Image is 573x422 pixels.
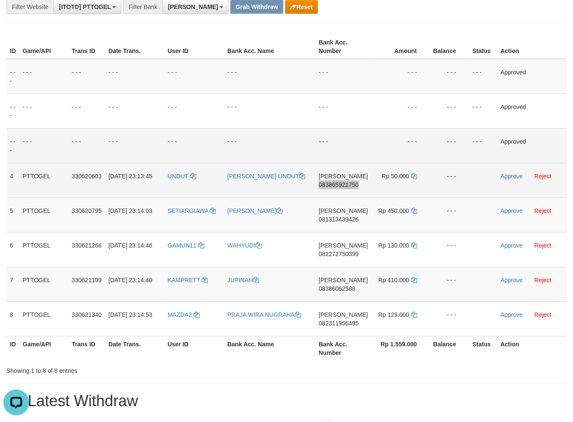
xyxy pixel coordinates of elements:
[497,94,567,128] td: Approved
[6,94,19,128] td: - - -
[167,173,188,180] span: UNDUT
[319,216,358,223] span: Copy 081313439426 to clipboard
[19,128,68,163] td: - - -
[430,94,469,128] td: - - -
[411,173,417,180] a: Copy 50000 to clipboard
[371,336,430,360] th: Rp 1.559.000
[72,311,102,318] span: 330621340
[315,94,371,128] td: - - -
[315,128,371,163] td: - - -
[6,336,19,360] th: ID
[167,311,200,318] a: MAZDA2
[19,267,68,301] td: PTTOGEL
[430,128,469,163] td: - - -
[167,242,204,249] a: GAMUN11
[6,267,19,301] td: 7
[497,35,567,59] th: Action
[411,242,417,249] a: Copy 130000 to clipboard
[6,198,19,232] td: 5
[469,94,497,128] td: - - -
[500,207,523,214] a: Approve
[535,207,552,214] a: Reject
[167,242,197,249] span: GAMUN11
[19,301,68,336] td: PTTOGEL
[500,277,523,283] a: Approve
[430,267,469,301] td: - - -
[167,311,192,318] span: MAZDA2
[469,336,497,360] th: Status
[6,301,19,336] td: 8
[6,163,19,198] td: 4
[469,128,497,163] td: - - -
[59,3,111,10] span: [ITOTO] PTTOGEL
[72,173,102,180] span: 330620603
[109,173,152,180] span: [DATE] 23:13:45
[378,277,409,283] span: Rp 410.000
[430,301,469,336] td: - - -
[68,59,105,94] td: - - -
[68,35,105,59] th: Trans ID
[227,242,262,249] a: WAHYUDI
[500,311,523,318] a: Approve
[535,242,552,249] a: Reject
[167,277,208,283] a: KAMPRETT
[371,128,430,163] td: - - -
[167,207,208,214] span: SETIARGIAWA
[500,173,523,180] a: Approve
[411,277,417,283] a: Copy 410000 to clipboard
[105,128,164,163] td: - - -
[319,173,368,180] span: [PERSON_NAME]
[72,207,102,214] span: 330620795
[168,3,218,10] span: [PERSON_NAME]
[19,35,68,59] th: Game/API
[315,336,371,360] th: Bank Acc. Number
[68,336,105,360] th: Trans ID
[535,311,552,318] a: Reject
[19,198,68,232] td: PTTOGEL
[19,94,68,128] td: - - -
[469,35,497,59] th: Status
[469,59,497,94] td: - - -
[6,232,19,267] td: 6
[19,59,68,94] td: - - -
[164,336,224,360] th: User ID
[164,35,224,59] th: User ID
[72,277,102,283] span: 330621199
[535,173,552,180] a: Reject
[105,35,164,59] th: Date Trans.
[315,35,371,59] th: Bank Acc. Number
[319,277,368,283] span: [PERSON_NAME]
[430,59,469,94] td: - - -
[319,181,358,188] span: Copy 083865921750 to clipboard
[497,59,567,94] td: Approved
[19,163,68,198] td: PTTOGEL
[378,207,409,214] span: Rp 450.000
[227,207,282,214] a: [PERSON_NAME]
[430,35,469,59] th: Balance
[430,198,469,232] td: - - -
[224,94,315,128] td: - - -
[6,392,567,410] h1: 15 Latest Withdraw
[227,277,259,283] a: JUPINAH
[378,311,409,318] span: Rp 129.000
[319,251,358,257] span: Copy 082272750399 to clipboard
[371,35,430,59] th: Amount
[167,207,216,214] a: SETIARGIAWA
[315,59,371,94] td: - - -
[430,336,469,360] th: Balance
[411,207,417,214] a: Copy 450000 to clipboard
[371,94,430,128] td: - - -
[164,128,224,163] td: - - -
[319,285,356,292] span: Copy 08386062588 to clipboard
[371,59,430,94] td: - - -
[6,363,232,375] div: Showing 1 to 8 of 8 entries
[109,207,152,214] span: [DATE] 23:14:03
[72,242,102,249] span: 330621266
[164,94,224,128] td: - - -
[378,242,409,249] span: Rp 130.000
[6,35,19,59] th: ID
[319,207,368,214] span: [PERSON_NAME]
[411,311,417,318] a: Copy 129000 to clipboard
[227,311,301,318] a: PRAJA WIRA NUGRAHA
[227,173,305,180] a: [PERSON_NAME] UNDUT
